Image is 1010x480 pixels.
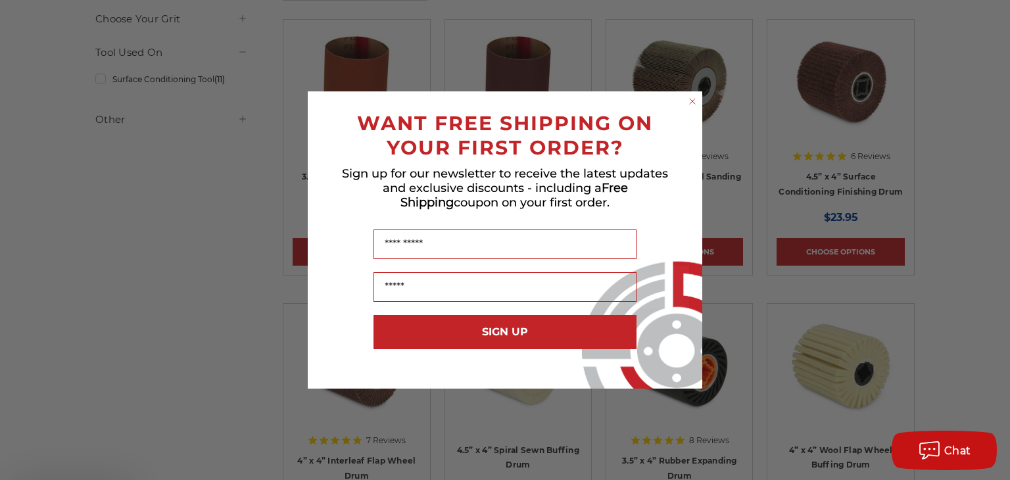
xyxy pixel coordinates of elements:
input: Email [373,272,637,302]
span: Sign up for our newsletter to receive the latest updates and exclusive discounts - including a co... [342,166,668,210]
button: SIGN UP [373,315,637,349]
span: Free Shipping [400,181,628,210]
button: Close dialog [686,95,699,108]
span: WANT FREE SHIPPING ON YOUR FIRST ORDER? [357,111,653,160]
button: Chat [892,431,997,470]
span: Chat [944,444,971,457]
